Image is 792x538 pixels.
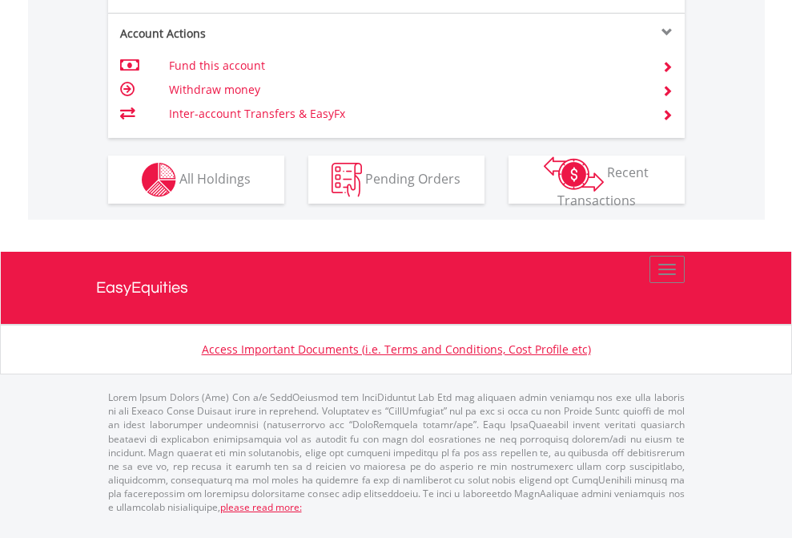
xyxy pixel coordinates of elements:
[169,78,642,102] td: Withdraw money
[108,390,685,514] p: Lorem Ipsum Dolors (Ame) Con a/e SeddOeiusmod tem InciDiduntut Lab Etd mag aliquaen admin veniamq...
[202,342,591,357] a: Access Important Documents (i.e. Terms and Conditions, Cost Profile etc)
[544,156,604,192] img: transactions-zar-wht.png
[509,156,685,204] button: Recent Transactions
[220,500,302,514] a: please read more:
[108,156,284,204] button: All Holdings
[108,26,396,42] div: Account Actions
[332,163,362,197] img: pending_instructions-wht.png
[308,156,484,204] button: Pending Orders
[365,169,460,187] span: Pending Orders
[169,102,642,126] td: Inter-account Transfers & EasyFx
[96,252,697,324] a: EasyEquities
[142,163,176,197] img: holdings-wht.png
[169,54,642,78] td: Fund this account
[179,169,251,187] span: All Holdings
